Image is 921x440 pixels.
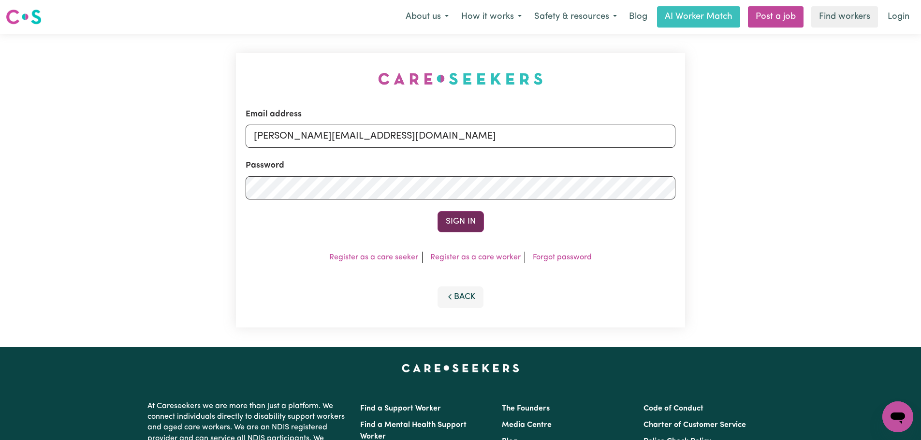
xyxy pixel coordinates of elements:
[438,211,484,232] button: Sign In
[882,6,915,28] a: Login
[430,254,521,261] a: Register as a care worker
[246,159,284,172] label: Password
[502,405,550,412] a: The Founders
[455,7,528,27] button: How it works
[657,6,740,28] a: AI Worker Match
[533,254,592,261] a: Forgot password
[399,7,455,27] button: About us
[643,405,703,412] a: Code of Conduct
[360,405,441,412] a: Find a Support Worker
[329,254,418,261] a: Register as a care seeker
[6,6,42,28] a: Careseekers logo
[882,401,913,432] iframe: Button to launch messaging window
[246,108,302,121] label: Email address
[438,286,484,308] button: Back
[811,6,878,28] a: Find workers
[748,6,804,28] a: Post a job
[402,364,519,372] a: Careseekers home page
[502,421,552,429] a: Media Centre
[246,125,675,148] input: Email address
[643,421,746,429] a: Charter of Customer Service
[623,6,653,28] a: Blog
[528,7,623,27] button: Safety & resources
[6,8,42,26] img: Careseekers logo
